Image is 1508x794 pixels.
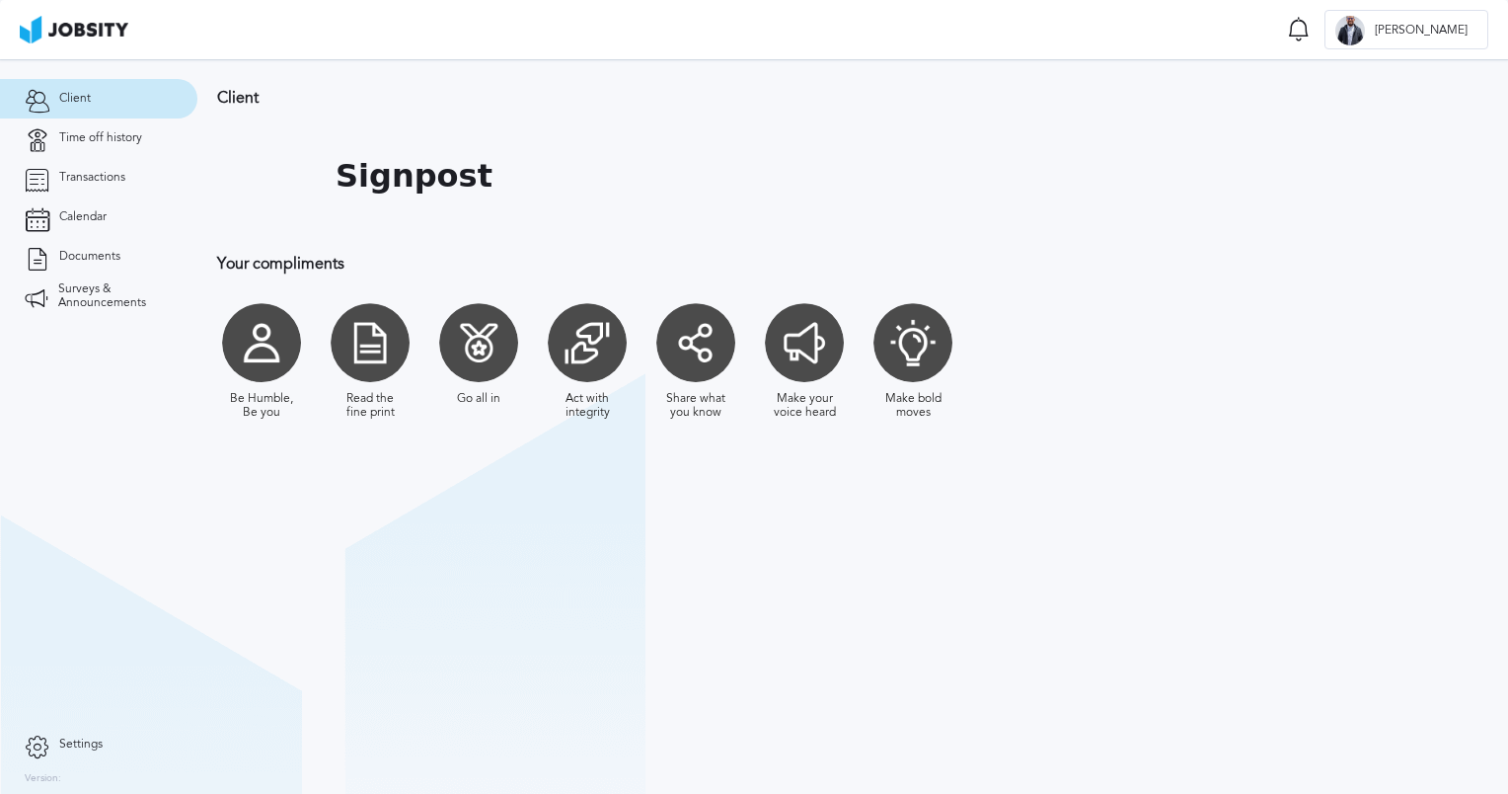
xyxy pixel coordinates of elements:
span: [PERSON_NAME] [1365,24,1477,38]
button: A[PERSON_NAME] [1324,10,1488,49]
div: Read the fine print [336,392,405,420]
span: Documents [59,250,120,264]
span: Calendar [59,210,107,224]
span: Client [59,92,91,106]
span: Time off history [59,131,142,145]
div: Make your voice heard [770,392,839,420]
span: Settings [59,738,103,752]
div: Act with integrity [553,392,622,420]
div: Go all in [457,392,500,406]
h3: Your compliments [217,255,1288,273]
div: A [1335,16,1365,45]
h1: Signpost [336,158,492,195]
span: Transactions [59,171,125,185]
div: Make bold moves [878,392,947,420]
img: ab4bad089aa723f57921c736e9817d99.png [20,16,128,43]
div: Share what you know [661,392,730,420]
label: Version: [25,773,61,785]
h3: Client [217,89,1288,107]
div: Be Humble, Be you [227,392,296,420]
span: Surveys & Announcements [58,282,173,310]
